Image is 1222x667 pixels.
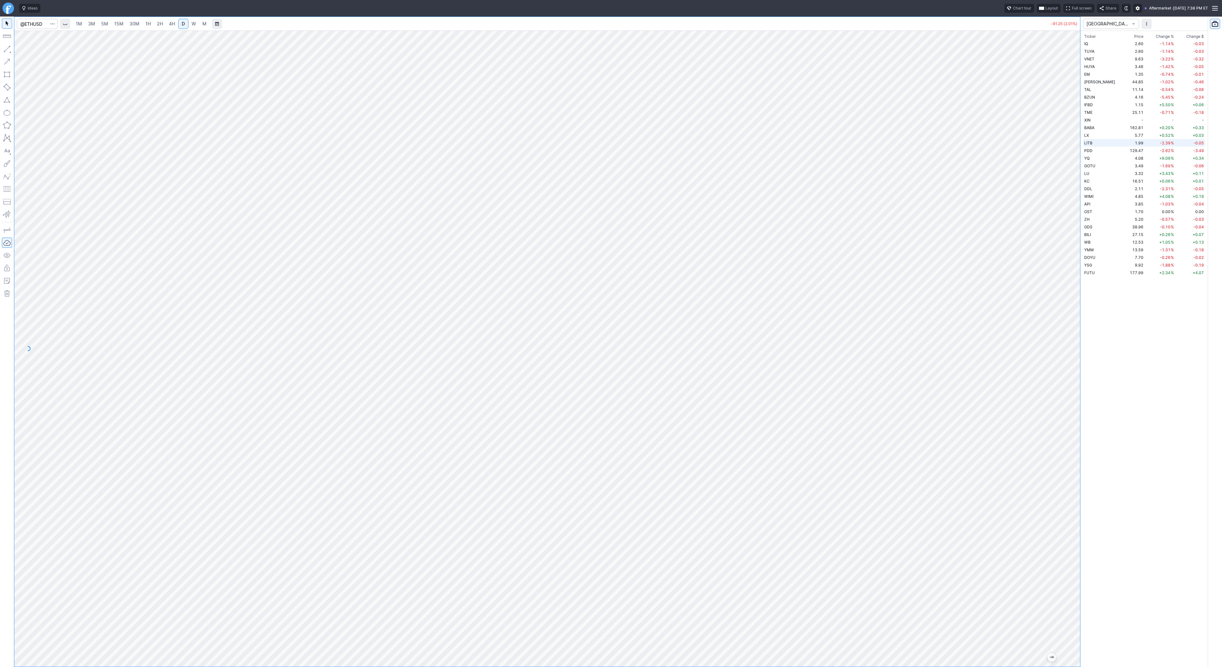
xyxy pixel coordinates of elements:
[1193,141,1204,145] span: -0.05
[1160,186,1170,191] span: -2.31
[60,19,70,29] button: Interval
[1160,72,1170,77] span: -0.74
[1084,87,1091,92] span: TAL
[212,19,222,29] button: Range
[3,3,14,14] a: Finviz.com
[202,21,207,26] span: M
[143,19,154,29] a: 1H
[1171,232,1174,237] span: %
[1159,179,1170,184] span: +0.06
[1160,202,1170,206] span: -1.03
[1122,4,1131,13] button: Toggle dark mode
[1134,33,1143,40] div: Price
[1084,186,1092,191] span: DDL
[1186,33,1204,40] span: Change $
[1171,270,1174,275] span: %
[1160,49,1170,54] span: -1.14
[1084,163,1095,168] span: GOTU
[1171,41,1174,46] span: %
[1125,246,1145,254] td: 13.59
[199,19,209,29] a: M
[1171,148,1174,153] span: %
[1172,118,1174,122] span: -
[1084,64,1095,69] span: HUYA
[1193,57,1204,61] span: -0.32
[1125,47,1145,55] td: 2.60
[1084,72,1090,77] span: EM
[1013,5,1031,11] span: Chart tour
[2,133,12,143] button: XABCD
[189,19,199,29] a: W
[1160,110,1170,115] span: -0.71
[1171,141,1174,145] span: %
[178,19,188,29] a: D
[2,171,12,181] button: Elliott waves
[1160,41,1170,46] span: -1.14
[114,21,123,26] span: 15M
[1171,102,1174,107] span: %
[1193,232,1204,237] span: +0.07
[1193,202,1204,206] span: -0.04
[88,21,95,26] span: 3M
[166,19,178,29] a: 4H
[1171,247,1174,252] span: %
[1125,70,1145,78] td: 1.35
[1084,232,1091,237] span: BILI
[1195,209,1204,214] span: 0.00
[1193,41,1204,46] span: -0.03
[1125,162,1145,170] td: 3.49
[1084,141,1092,145] span: LITB
[2,209,12,219] button: Anchored VWAP
[1125,86,1145,93] td: 11.14
[1193,110,1204,115] span: -0.18
[2,69,12,80] button: Rectangle
[1125,139,1145,147] td: 1.99
[1072,5,1092,11] span: Full screen
[2,263,12,273] button: Lock drawings
[1159,125,1170,130] span: +0.20
[1084,57,1094,61] span: VNET
[1171,194,1174,199] span: %
[76,21,82,26] span: 1M
[1125,261,1145,269] td: 9.92
[154,19,166,29] a: 2H
[1193,194,1204,199] span: +0.19
[1133,4,1142,13] button: Settings
[2,184,12,194] button: Fibonacci retracements
[111,19,126,29] a: 15M
[1084,125,1094,130] span: BABA
[2,276,12,286] button: Add note
[17,19,58,29] input: Search
[1171,80,1174,84] span: %
[1160,263,1170,267] span: -1.88
[2,146,12,156] button: Text
[1159,133,1170,138] span: +0.52
[1160,225,1170,229] span: -0.10
[1125,108,1145,116] td: 25.11
[1160,57,1170,61] span: -3.22
[1171,110,1174,115] span: %
[1084,118,1091,122] span: XIN
[1084,270,1095,275] span: FUTU
[1125,40,1145,47] td: 2.60
[1171,225,1174,229] span: %
[1125,154,1145,162] td: 4.08
[98,19,111,29] a: 5M
[157,21,163,26] span: 2H
[1125,223,1145,231] td: 38.96
[1171,263,1174,267] span: %
[1193,247,1204,252] span: -0.18
[1125,124,1145,131] td: 162.81
[2,95,12,105] button: Triangle
[1160,87,1170,92] span: -0.54
[1084,247,1094,252] span: YMM
[2,250,12,261] button: Hide drawings
[1125,238,1145,246] td: 12.53
[1171,64,1174,69] span: %
[1097,4,1119,13] button: Share
[1125,63,1145,70] td: 3.46
[1084,263,1092,267] span: YSG
[2,18,12,29] button: Mouse
[2,120,12,130] button: Polygon
[1141,19,1152,29] button: More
